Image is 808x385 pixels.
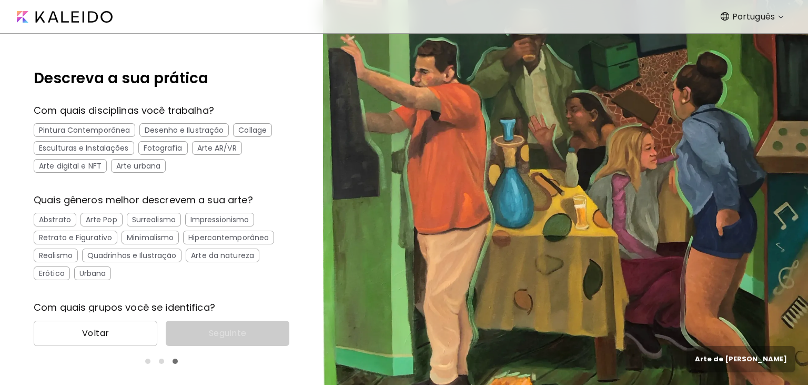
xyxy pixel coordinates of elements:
div: Português [724,8,787,25]
button: Voltar [34,321,157,346]
h6: Com quais disciplinas você trabalha? [34,104,289,117]
h6: Quais gêneros melhor descrevem a sua arte? [34,194,289,206]
h6: Com quais grupos você se identifica? [34,301,289,314]
span: Voltar [42,327,149,340]
img: Kaleido [17,11,113,23]
img: Language [721,12,729,21]
h5: Descreva a sua prática [34,67,289,90]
